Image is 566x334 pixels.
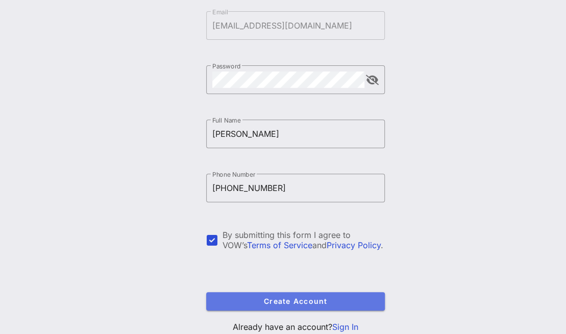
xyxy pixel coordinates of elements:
[206,321,385,333] p: Already have an account?
[212,116,241,124] label: Full Name
[223,230,385,250] div: By submitting this form I agree to VOW’s and .
[212,62,241,70] label: Password
[206,292,385,311] button: Create Account
[327,240,381,250] a: Privacy Policy
[212,171,255,178] label: Phone Number
[366,75,379,85] button: append icon
[214,297,377,305] span: Create Account
[247,240,312,250] a: Terms of Service
[212,8,228,16] label: Email
[332,322,358,332] a: Sign In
